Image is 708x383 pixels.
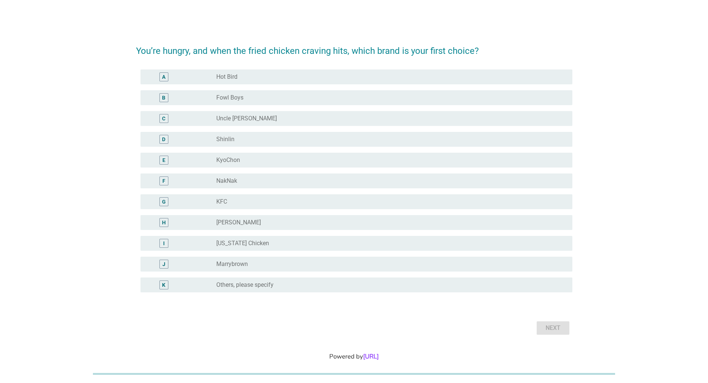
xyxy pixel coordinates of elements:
label: NakNak [216,177,237,185]
div: E [162,156,165,164]
label: Hot Bird [216,73,237,81]
div: A [162,73,165,81]
div: H [162,218,166,226]
div: B [162,94,165,101]
div: Powered by [9,352,699,361]
label: Marrybrown [216,260,248,268]
label: Uncle [PERSON_NAME] [216,115,277,122]
label: Shinlin [216,136,235,143]
div: C [162,114,165,122]
label: KFC [216,198,227,205]
div: D [162,135,165,143]
div: G [162,198,166,205]
div: I [163,239,165,247]
label: KyoChon [216,156,240,164]
div: J [162,260,165,268]
div: K [162,281,165,289]
label: [PERSON_NAME] [216,219,261,226]
a: [URL] [363,352,379,361]
h2: You’re hungry, and when the fried chicken craving hits, which brand is your first choice? [136,37,572,58]
label: Others, please specify [216,281,274,289]
label: Fowl Boys [216,94,243,101]
label: [US_STATE] Chicken [216,240,269,247]
div: F [162,177,165,185]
